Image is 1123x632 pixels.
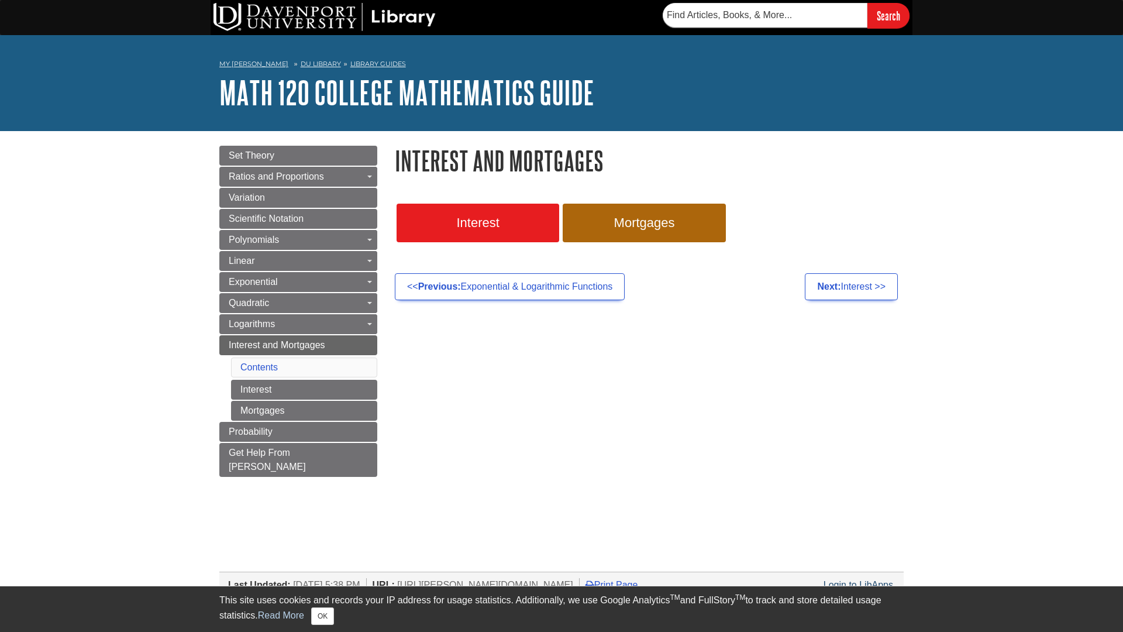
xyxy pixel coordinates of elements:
h1: Interest and Mortgages [395,146,904,176]
span: Quadratic [229,298,269,308]
strong: Previous: [418,281,461,291]
a: Interest [397,204,559,242]
form: Searches DU Library's articles, books, and more [663,3,910,28]
button: Close [311,607,334,625]
a: Library Guides [350,60,406,68]
a: <<Previous:Exponential & Logarithmic Functions [395,273,625,300]
span: Set Theory [229,150,274,160]
a: Ratios and Proportions [219,167,377,187]
a: Quadratic [219,293,377,313]
i: Print Page [585,580,594,589]
a: Variation [219,188,377,208]
span: Linear [229,256,254,266]
a: DU Library [301,60,341,68]
span: [DATE] 5:38 PM [293,580,360,590]
span: Scientific Notation [229,214,304,224]
a: Mortgages [563,204,725,242]
a: MATH 120 College Mathematics Guide [219,74,594,111]
input: Find Articles, Books, & More... [663,3,867,28]
a: Scientific Notation [219,209,377,229]
a: Read More [258,610,304,620]
a: Interest and Mortgages [219,335,377,355]
a: Print Page [585,580,638,590]
a: Linear [219,251,377,271]
a: Contents [240,362,278,372]
a: Interest [231,380,377,400]
span: Probability [229,427,273,437]
img: DU Library [213,3,436,31]
span: Interest [405,215,550,231]
a: Login to LibApps [824,580,893,590]
span: [URL][PERSON_NAME][DOMAIN_NAME] [397,580,573,590]
span: Ratios and Proportions [229,171,324,181]
span: Exponential [229,277,278,287]
span: Polynomials [229,235,279,245]
sup: TM [670,593,680,602]
a: Get Help From [PERSON_NAME] [219,443,377,477]
div: Guide Page Menu [219,146,377,477]
a: My [PERSON_NAME] [219,59,288,69]
a: Next:Interest >> [805,273,898,300]
a: Probability [219,422,377,442]
sup: TM [735,593,745,602]
span: Get Help From [PERSON_NAME] [229,448,306,472]
a: Logarithms [219,314,377,334]
a: Exponential [219,272,377,292]
nav: breadcrumb [219,56,904,75]
span: Mortgages [571,215,716,231]
span: Variation [229,193,265,202]
span: Logarithms [229,319,275,329]
span: URL: [373,580,395,590]
input: Search [867,3,910,28]
span: Last Updated: [228,580,291,590]
strong: Next: [817,281,840,291]
span: Interest and Mortgages [229,340,325,350]
div: This site uses cookies and records your IP address for usage statistics. Additionally, we use Goo... [219,593,904,625]
a: Mortgages [231,401,377,421]
a: Set Theory [219,146,377,166]
a: Polynomials [219,230,377,250]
